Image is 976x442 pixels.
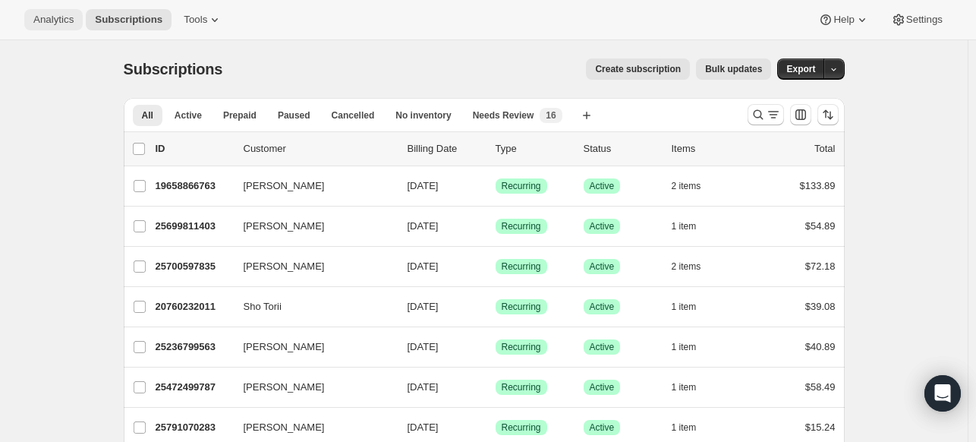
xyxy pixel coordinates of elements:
span: Subscriptions [124,61,223,77]
span: [DATE] [408,301,439,312]
span: 1 item [672,301,697,313]
button: 1 item [672,336,713,358]
button: [PERSON_NAME] [235,335,386,359]
button: 2 items [672,175,718,197]
span: Active [590,220,615,232]
div: 25472499787[PERSON_NAME][DATE]SuccessRecurringSuccessActive1 item$58.49 [156,377,836,398]
button: 1 item [672,417,713,438]
span: Active [590,260,615,273]
button: 1 item [672,377,713,398]
span: Recurring [502,381,541,393]
span: [DATE] [408,180,439,191]
span: 1 item [672,381,697,393]
span: [DATE] [408,220,439,232]
button: Create subscription [586,58,690,80]
span: Prepaid [223,109,257,122]
span: [DATE] [408,381,439,393]
span: $72.18 [805,260,836,272]
button: Customize table column order and visibility [790,104,811,125]
span: Recurring [502,421,541,434]
span: [PERSON_NAME] [244,420,325,435]
span: 1 item [672,220,697,232]
span: $133.89 [800,180,836,191]
div: 25791070283[PERSON_NAME][DATE]SuccessRecurringSuccessActive1 item$15.24 [156,417,836,438]
span: 2 items [672,260,701,273]
span: Recurring [502,180,541,192]
div: Open Intercom Messenger [924,375,961,412]
span: Active [175,109,202,122]
button: Subscriptions [86,9,172,30]
p: ID [156,141,231,156]
p: 25236799563 [156,339,231,355]
button: Search and filter results [748,104,784,125]
span: 2 items [672,180,701,192]
div: 25699811403[PERSON_NAME][DATE]SuccessRecurringSuccessActive1 item$54.89 [156,216,836,237]
button: Export [777,58,824,80]
span: Cancelled [332,109,375,122]
span: Recurring [502,301,541,313]
span: No inventory [395,109,451,122]
span: Help [833,14,854,26]
span: $40.89 [805,341,836,352]
p: 25699811403 [156,219,231,234]
span: Bulk updates [705,63,762,75]
button: [PERSON_NAME] [235,375,386,399]
span: Sho Torii [244,299,282,314]
span: $54.89 [805,220,836,232]
div: 25236799563[PERSON_NAME][DATE]SuccessRecurringSuccessActive1 item$40.89 [156,336,836,358]
span: [PERSON_NAME] [244,219,325,234]
span: Active [590,301,615,313]
div: IDCustomerBilling DateTypeStatusItemsTotal [156,141,836,156]
span: Settings [906,14,943,26]
span: Active [590,381,615,393]
p: Status [584,141,660,156]
button: [PERSON_NAME] [235,254,386,279]
span: $15.24 [805,421,836,433]
span: 1 item [672,421,697,434]
span: Active [590,180,615,192]
span: Create subscription [595,63,681,75]
div: 20760232011Sho Torii[DATE]SuccessRecurringSuccessActive1 item$39.08 [156,296,836,317]
button: 2 items [672,256,718,277]
span: $58.49 [805,381,836,393]
p: Customer [244,141,395,156]
div: 25700597835[PERSON_NAME][DATE]SuccessRecurringSuccessActive2 items$72.18 [156,256,836,277]
button: [PERSON_NAME] [235,214,386,238]
button: Create new view [575,105,599,126]
div: Type [496,141,571,156]
span: [PERSON_NAME] [244,380,325,395]
p: 20760232011 [156,299,231,314]
span: Export [786,63,815,75]
span: [DATE] [408,421,439,433]
span: Active [590,421,615,434]
p: 19658866763 [156,178,231,194]
span: Tools [184,14,207,26]
div: Items [672,141,748,156]
span: Recurring [502,220,541,232]
button: Tools [175,9,231,30]
button: Analytics [24,9,83,30]
p: 25472499787 [156,380,231,395]
button: Sho Torii [235,295,386,319]
p: 25791070283 [156,420,231,435]
span: Recurring [502,260,541,273]
span: Recurring [502,341,541,353]
span: Analytics [33,14,74,26]
span: [DATE] [408,341,439,352]
span: Needs Review [473,109,534,122]
span: [PERSON_NAME] [244,178,325,194]
button: Help [809,9,878,30]
span: [DATE] [408,260,439,272]
button: 1 item [672,296,713,317]
button: [PERSON_NAME] [235,174,386,198]
button: Bulk updates [696,58,771,80]
span: 16 [546,109,556,122]
span: Paused [278,109,310,122]
span: [PERSON_NAME] [244,339,325,355]
div: 19658866763[PERSON_NAME][DATE]SuccessRecurringSuccessActive2 items$133.89 [156,175,836,197]
button: Settings [882,9,952,30]
span: Subscriptions [95,14,162,26]
span: 1 item [672,341,697,353]
p: Total [814,141,835,156]
span: [PERSON_NAME] [244,259,325,274]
